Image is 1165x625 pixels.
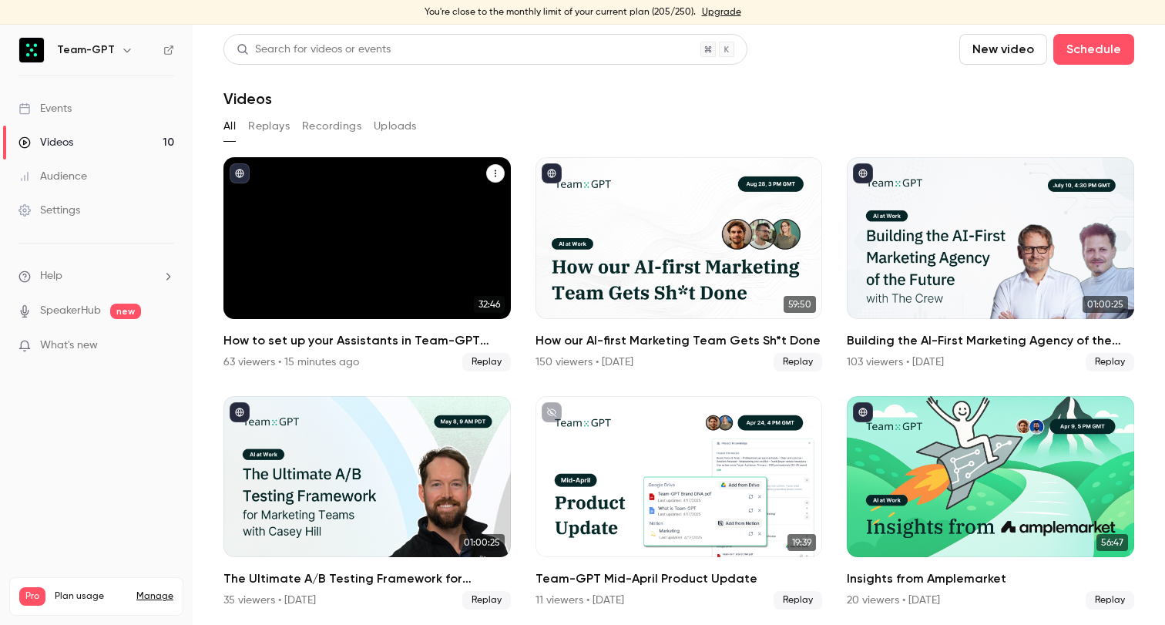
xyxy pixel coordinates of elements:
[847,396,1134,610] a: 56:47Insights from Amplemarket20 viewers • [DATE]Replay
[847,593,940,608] div: 20 viewers • [DATE]
[535,331,823,350] h2: How our AI-first Marketing Team Gets Sh*t Done
[110,304,141,319] span: new
[535,593,624,608] div: 11 viewers • [DATE]
[462,353,511,371] span: Replay
[57,42,115,58] h6: Team-GPT
[18,203,80,218] div: Settings
[1053,34,1134,65] button: Schedule
[847,157,1134,371] a: 01:00:25Building the AI-First Marketing Agency of the Future with The Crew103 viewers • [DATE]Replay
[136,590,173,603] a: Manage
[40,268,62,284] span: Help
[784,296,816,313] span: 59:50
[474,296,505,313] span: 32:46
[223,89,272,108] h1: Videos
[787,534,816,551] span: 19:39
[55,590,127,603] span: Plan usage
[18,101,72,116] div: Events
[223,114,236,139] button: All
[19,587,45,606] span: Pro
[542,163,562,183] button: published
[535,396,823,610] a: 19:39Team-GPT Mid-April Product Update11 viewers • [DATE]Replay
[18,135,73,150] div: Videos
[535,355,633,370] div: 150 viewers • [DATE]
[374,114,417,139] button: Uploads
[459,534,505,551] span: 01:00:25
[535,157,823,371] a: 59:50How our AI-first Marketing Team Gets Sh*t Done150 viewers • [DATE]Replay
[237,42,391,58] div: Search for videos or events
[847,396,1134,610] li: Insights from Amplemarket
[1086,353,1134,371] span: Replay
[223,396,511,610] a: 01:00:25The Ultimate A/B Testing Framework for Marketing Teams with [PERSON_NAME]35 viewers • [DA...
[847,157,1134,371] li: Building the AI-First Marketing Agency of the Future with The Crew
[40,303,101,319] a: SpeakerHub
[248,114,290,139] button: Replays
[535,396,823,610] li: Team-GPT Mid-April Product Update
[535,570,823,588] h2: Team-GPT Mid-April Product Update
[223,157,511,371] li: How to set up your Assistants in Team-GPT (with Project Knowledge)
[1096,534,1128,551] span: 56:47
[853,402,873,422] button: published
[223,593,316,608] div: 35 viewers • [DATE]
[1086,591,1134,610] span: Replay
[223,570,511,588] h2: The Ultimate A/B Testing Framework for Marketing Teams with [PERSON_NAME]
[535,157,823,371] li: How our AI-first Marketing Team Gets Sh*t Done
[774,353,822,371] span: Replay
[19,38,44,62] img: Team-GPT
[462,591,511,610] span: Replay
[40,338,98,354] span: What's new
[847,355,944,370] div: 103 viewers • [DATE]
[223,396,511,610] li: The Ultimate A/B Testing Framework for Marketing Teams with Casey Hill
[853,163,873,183] button: published
[18,169,87,184] div: Audience
[223,157,511,371] a: 32:46How to set up your Assistants in Team-GPT (with Project Knowledge)63 viewers • 15 minutes ag...
[774,591,822,610] span: Replay
[223,355,359,370] div: 63 viewers • 15 minutes ago
[302,114,361,139] button: Recordings
[223,34,1134,616] section: Videos
[1083,296,1128,313] span: 01:00:25
[847,331,1134,350] h2: Building the AI-First Marketing Agency of the Future with The Crew
[847,570,1134,588] h2: Insights from Amplemarket
[959,34,1047,65] button: New video
[18,268,174,284] li: help-dropdown-opener
[542,402,562,422] button: unpublished
[230,402,250,422] button: published
[230,163,250,183] button: published
[702,6,741,18] a: Upgrade
[223,331,511,350] h2: How to set up your Assistants in Team-GPT (with Project Knowledge)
